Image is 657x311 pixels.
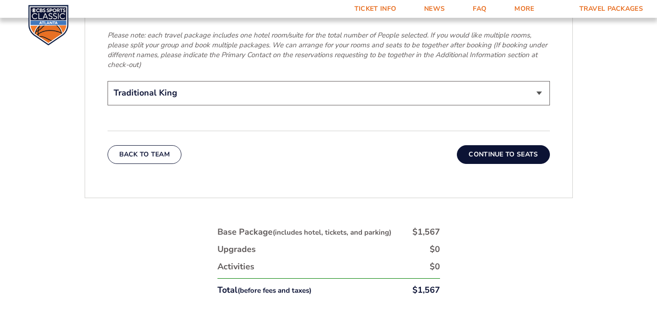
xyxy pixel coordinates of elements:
[412,284,440,296] div: $1,567
[273,228,391,237] small: (includes hotel, tickets, and parking)
[217,284,311,296] div: Total
[238,286,311,295] small: (before fees and taxes)
[217,261,254,273] div: Activities
[412,226,440,238] div: $1,567
[430,261,440,273] div: $0
[108,30,547,69] em: Please note: each travel package includes one hotel room/suite for the total number of People sel...
[457,145,549,164] button: Continue To Seats
[217,226,391,238] div: Base Package
[28,5,69,45] img: CBS Sports Classic
[108,145,182,164] button: Back To Team
[430,244,440,255] div: $0
[217,244,256,255] div: Upgrades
